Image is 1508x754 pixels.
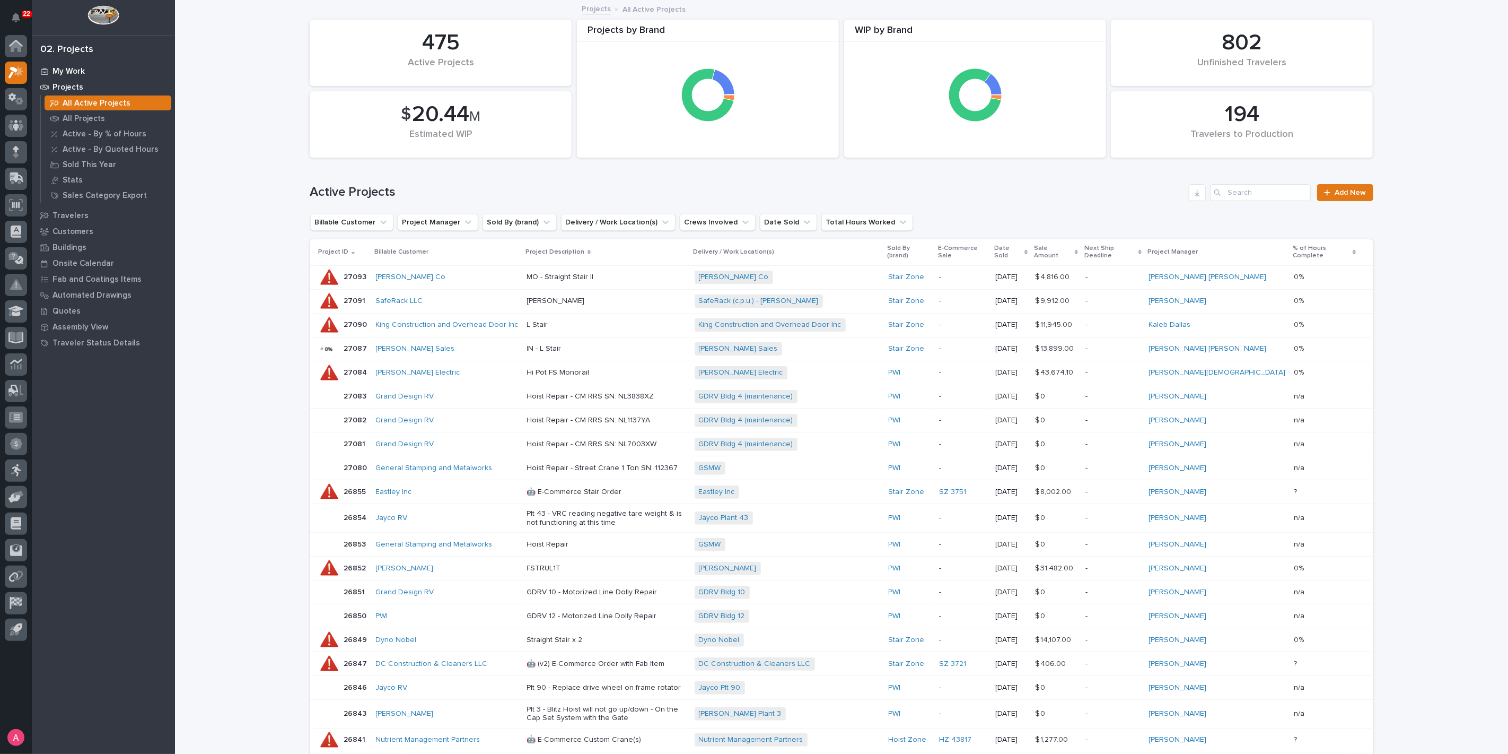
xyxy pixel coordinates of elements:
a: Projects [582,2,611,14]
p: 0% [1294,634,1307,645]
a: [PERSON_NAME] [1149,564,1207,573]
span: Add New [1335,189,1366,196]
a: All Projects [41,111,175,126]
p: - [939,540,987,549]
p: Hoist Repair [527,540,686,549]
a: PWI [889,464,901,473]
div: Active Projects [328,57,554,80]
a: [PERSON_NAME] [PERSON_NAME] [1149,273,1267,282]
p: Hoist Repair - CM RRS SN: NL3838XZ [527,392,686,401]
a: SafeRack LLC [376,297,423,306]
a: Nutrient Management Partners [699,735,803,744]
a: General Stamping and Metalworks [376,540,493,549]
a: [PERSON_NAME] Sales [376,344,455,353]
p: 22 [23,10,30,18]
p: - [1085,392,1140,401]
p: 🤖 (v2) E-Commerce Order with Fab Item [527,660,686,669]
a: Stats [41,172,175,187]
a: [PERSON_NAME][DEMOGRAPHIC_DATA] [1149,368,1286,377]
p: 0% [1294,271,1307,282]
p: Hoist Repair - CM RRS SN: NL7003XW [527,440,686,449]
a: Customers [32,223,175,239]
a: Sold This Year [41,157,175,172]
a: PWI [889,440,901,449]
p: - [1085,588,1140,597]
tr: 2684326843 [PERSON_NAME] Plt 3 - Blitz Hoist will not go up/down - On the Cap Set System with the... [310,700,1373,729]
p: - [939,464,987,473]
p: Traveler Status Details [52,339,140,348]
a: Kaleb Dallas [1149,320,1191,330]
p: MO - Straight Stair II [527,273,686,282]
button: Total Hours Worked [821,214,913,231]
tr: 2708427084 [PERSON_NAME] Electric Hi Pot FS Monorail[PERSON_NAME] Electric PWI -[DATE]$ 43,674.10... [310,361,1373,385]
p: Plt 43 - VRC reading negative tare weight & is not functioning at this time [527,509,686,527]
a: DC Construction & Cleaners LLC [699,660,811,669]
img: Workspace Logo [87,5,119,25]
a: King Construction and Overhead Door Inc [376,320,519,330]
p: FSTRUL1T [527,564,686,573]
p: n/a [1294,707,1307,718]
p: - [1085,514,1140,523]
a: Traveler Status Details [32,335,175,351]
p: - [1085,440,1140,449]
tr: 2708327083 Grand Design RV Hoist Repair - CM RRS SN: NL3838XZGDRV Bldg 4 (maintenance) PWI -[DATE... [310,385,1373,409]
a: Projects [32,79,175,95]
a: GDRV Bldg 4 (maintenance) [699,440,793,449]
p: [DATE] [995,344,1027,353]
a: Jayco Plt 90 [699,683,741,692]
a: GSMW [699,464,721,473]
p: My Work [52,67,85,76]
button: users-avatar [5,726,27,749]
p: [DATE] [995,297,1027,306]
a: Add New [1317,184,1373,201]
a: PWI [889,709,901,718]
div: Projects by Brand [577,25,839,42]
p: $ 0 [1036,390,1048,401]
p: $ 11,945.00 [1036,318,1075,330]
tr: 2685526855 Eastley Inc 🤖 E-Commerce Stair OrderEastley Inc Stair Zone SZ 3751 [DATE]$ 8,002.00$ 8... [310,480,1373,504]
p: - [1085,683,1140,692]
p: - [939,709,987,718]
a: [PERSON_NAME] Electric [699,368,783,377]
button: Delivery / Work Location(s) [561,214,676,231]
a: Grand Design RV [376,588,434,597]
a: Stair Zone [889,344,925,353]
a: [PERSON_NAME] Sales [699,344,778,353]
p: Stats [63,176,83,185]
a: Stair Zone [889,320,925,330]
p: [DATE] [995,636,1027,645]
a: Dyno Nobel [699,636,740,645]
a: SZ 3721 [939,660,966,669]
input: Search [1210,184,1311,201]
a: [PERSON_NAME] [1149,588,1207,597]
p: - [1085,636,1140,645]
a: PWI [889,683,901,692]
a: PWI [889,416,901,425]
p: Hoist Repair - Street Crane 1 Ton SN: 112367 [527,464,686,473]
p: n/a [1294,681,1307,692]
p: - [939,514,987,523]
a: [PERSON_NAME] [1149,392,1207,401]
tr: 2708727087 [PERSON_NAME] Sales IN - L Stair[PERSON_NAME] Sales Stair Zone -[DATE]$ 13,899.00$ 13,... [310,337,1373,361]
p: Buildings [52,243,86,253]
p: 27090 [344,318,370,330]
p: 🤖 E-Commerce Stair Order [527,488,686,497]
a: [PERSON_NAME] [1149,735,1207,744]
p: Active - By Quoted Hours [63,145,159,154]
p: Sold This Year [63,160,116,170]
p: 27087 [344,342,370,353]
p: 26850 [344,610,369,621]
p: Quotes [52,307,81,316]
p: [DATE] [995,735,1027,744]
a: Hoist Zone [889,735,927,744]
div: 02. Projects [40,44,93,56]
p: [DATE] [995,392,1027,401]
p: - [939,273,987,282]
a: Grand Design RV [376,440,434,449]
button: Date Sold [760,214,817,231]
p: - [1085,320,1140,330]
p: - [939,440,987,449]
p: 0% [1294,342,1307,353]
p: [DATE] [995,514,1027,523]
p: - [1085,540,1140,549]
